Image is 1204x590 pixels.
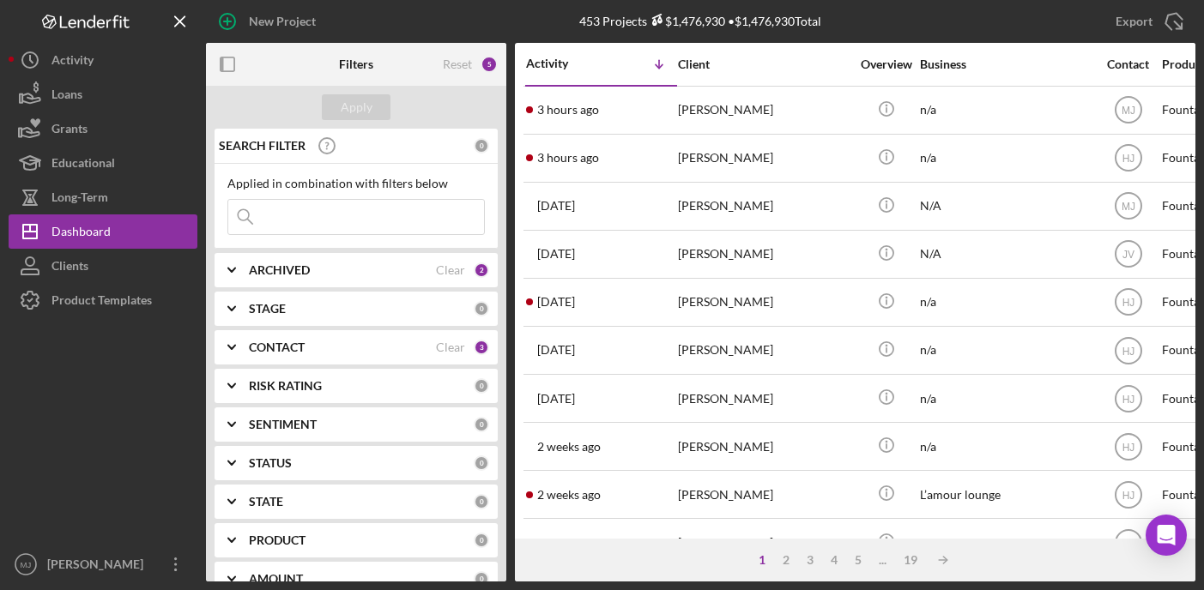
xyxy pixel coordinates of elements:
time: 2025-09-19 18:24 [537,199,575,213]
button: Grants [9,111,197,146]
text: MJ [1122,537,1135,549]
div: [PERSON_NAME] [678,135,850,181]
div: 0 [474,417,489,432]
button: Export [1098,4,1195,39]
text: HJ [1122,153,1134,165]
b: STAGE [249,302,286,316]
b: PRODUCT [249,533,306,547]
div: Loans [51,77,82,116]
div: 0 [474,378,489,394]
div: Dashboard [51,214,111,253]
div: [PERSON_NAME] [678,376,850,421]
div: [PERSON_NAME] [678,280,850,325]
div: Activity [526,57,602,70]
div: N/A [920,520,1092,565]
b: STATUS [249,456,292,470]
time: 2025-09-23 11:35 [537,103,599,117]
button: Long-Term [9,180,197,214]
div: 3 [798,553,822,567]
button: Educational [9,146,197,180]
div: n/a [920,87,1092,133]
div: n/a [920,135,1092,181]
div: L’amour lounge [920,472,1092,517]
time: 2025-09-12 13:54 [537,536,601,550]
div: n/a [920,328,1092,373]
div: [PERSON_NAME] [678,87,850,133]
div: Clear [436,263,465,277]
text: JV [1122,249,1134,261]
div: $1,476,930 [647,14,725,28]
div: ... [870,553,895,567]
div: Long-Term [51,180,108,219]
div: 0 [474,571,489,587]
time: 2025-09-16 15:36 [537,295,575,309]
div: 3 [474,340,489,355]
div: 19 [895,553,926,567]
div: 5 [846,553,870,567]
button: Product Templates [9,283,197,317]
div: Business [920,57,1092,71]
div: [PERSON_NAME] [43,547,154,586]
div: 1 [750,553,774,567]
div: Overview [854,57,918,71]
b: STATE [249,495,283,509]
button: Activity [9,43,197,77]
div: [PERSON_NAME] [678,472,850,517]
time: 2025-09-17 21:31 [537,247,575,261]
div: [PERSON_NAME] [678,232,850,277]
div: 0 [474,301,489,316]
text: HJ [1122,393,1134,405]
div: Open Intercom Messenger [1146,515,1187,556]
div: 2 [774,553,798,567]
div: Export [1116,4,1153,39]
div: 5 [481,56,498,73]
b: RISK RATING [249,379,322,393]
time: 2025-09-15 13:36 [537,343,575,357]
button: MJ[PERSON_NAME] [9,547,197,581]
text: HJ [1122,489,1134,501]
time: 2025-09-23 11:17 [537,151,599,165]
text: MJ [21,560,32,569]
div: New Project [249,4,316,39]
div: N/A [920,184,1092,229]
div: Grants [51,111,88,150]
text: MJ [1122,201,1135,213]
div: [PERSON_NAME] [678,520,850,565]
div: [PERSON_NAME] [678,184,850,229]
button: Clients [9,249,197,283]
button: Apply [322,94,390,120]
div: 2 [474,262,489,278]
div: Educational [51,146,115,184]
div: n/a [920,424,1092,469]
div: [PERSON_NAME] [678,424,850,469]
div: Product Templates [51,283,152,322]
b: ARCHIVED [249,263,310,277]
div: Activity [51,43,94,81]
div: Reset [443,57,472,71]
div: Apply [341,94,372,120]
text: HJ [1122,297,1134,309]
div: 453 Projects • $1,476,930 Total [579,14,821,28]
button: Dashboard [9,214,197,249]
button: New Project [206,4,333,39]
b: SEARCH FILTER [219,139,306,153]
time: 2025-09-12 22:30 [537,488,601,502]
button: Loans [9,77,197,111]
div: 0 [474,533,489,548]
div: Applied in combination with filters below [227,177,485,190]
div: 0 [474,455,489,471]
time: 2025-09-15 13:11 [537,392,575,406]
div: n/a [920,376,1092,421]
div: Clients [51,249,88,287]
div: n/a [920,280,1092,325]
b: SENTIMENT [249,418,317,431]
b: AMOUNT [249,572,303,586]
b: Filters [339,57,373,71]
